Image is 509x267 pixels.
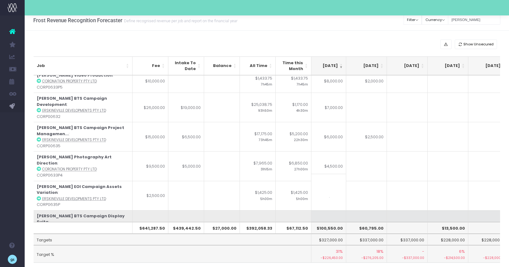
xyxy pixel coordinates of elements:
[240,93,276,122] td: $25,038.75
[276,56,311,75] th: Time this Month: activate to sort column ascending
[276,69,311,93] td: $1,433.75
[349,255,384,261] small: -$276,205.00
[306,56,346,75] th: Sep 25: activate to sort column ascending
[204,210,240,240] td: $12,000.00
[428,222,468,234] th: $13,500.00
[133,69,168,93] td: $10,000.00
[204,222,240,234] th: $27,000.00
[294,166,308,172] small: 27h00m
[168,93,204,122] td: $19,000.00
[240,122,276,151] td: $17,175.00
[34,69,133,93] td: : CORP0633P5
[168,151,204,181] td: $5,000.00
[42,167,97,172] abbr: Coronation Property Pty Ltd
[133,151,168,181] td: $9,500.00
[34,210,133,240] td: : CORP00636
[258,107,272,113] small: 93h50m
[34,151,133,181] td: : CORP0633P4
[463,42,494,47] span: Show Unsecured
[390,255,424,261] small: -$337,000.00
[376,248,384,255] span: 18%
[306,222,346,234] th: $100,550.00
[133,56,168,75] th: Fee: activate to sort column ascending
[468,234,509,245] td: $228,000.00
[42,137,106,142] abbr: Erskineville Developments Pty Ltd
[296,107,308,113] small: 4h30m
[34,56,133,75] th: Job: activate to sort column ascending
[471,255,506,261] small: -$228,000.00
[276,122,311,151] td: $5,200.00
[34,234,311,245] td: Targets
[276,151,311,181] td: $6,850.00
[42,79,97,84] abbr: Coronation Property Pty Ltd
[387,56,428,75] th: Nov 25: activate to sort column ascending
[122,17,237,23] small: Define recognised revenue per job and report on the financial year
[261,81,272,87] small: 7h45m
[276,222,311,234] th: $67,112.50
[261,166,272,172] small: 31h15m
[306,122,346,151] td: $6,000.00
[346,234,387,245] td: $337,000.00
[37,184,122,196] strong: [PERSON_NAME] EOI Campaign Assets Variation
[34,181,133,210] td: : CORP0635P
[133,222,168,234] th: $641,287.50
[240,56,276,75] th: All Time: activate to sort column ascending
[168,56,204,75] th: Intake To Date: activate to sort column ascending
[260,196,272,201] small: 5h00m
[168,122,204,151] td: $6,500.00
[422,248,424,255] span: -
[306,234,346,245] td: $327,000.00
[8,255,17,264] img: images/default_profile_image.png
[468,56,509,75] th: Jan 26: activate to sort column ascending
[259,137,272,142] small: 73h45m
[42,108,106,113] abbr: Erskineville Developments Pty Ltd
[37,125,124,137] strong: [PERSON_NAME] BTS Campaign Project Managemen...
[37,95,107,107] strong: [PERSON_NAME] BTS Campaign Development
[240,69,276,93] td: $1,433.75
[459,248,465,255] span: 6%
[133,181,168,210] td: $2,500.00
[240,151,276,181] td: $7,965.00
[306,69,346,93] td: $8,000.00
[33,17,237,23] h3: Frost Revenue Recognition Forecaster
[404,15,422,25] button: Filter
[276,181,311,210] td: $1,425.00
[455,40,497,49] button: Show Unsecured
[387,234,428,245] td: $337,000.00
[422,15,448,25] button: Currency
[37,213,125,225] strong: [PERSON_NAME] BTS Campaign Display Suite
[34,122,133,151] td: : CORP00635
[346,122,387,151] td: $2,500.00
[168,222,204,234] th: $439,442.50
[133,210,168,240] td: $14,000.00
[346,222,387,234] th: $60,795.00
[296,196,308,201] small: 5h00m
[204,56,240,75] th: Balance: activate to sort column ascending
[306,93,346,122] td: $7,000.00
[294,137,308,142] small: 22h30m
[37,154,112,166] strong: [PERSON_NAME] Photography Art Direction
[276,93,311,122] td: $1,170.00
[428,234,468,245] td: $228,000.00
[346,69,387,93] td: $2,000.00
[240,222,276,234] th: $392,058.33
[34,93,133,122] td: : CORP00632
[34,245,311,262] td: Target %
[346,56,387,75] th: Oct 25: activate to sort column ascending
[309,255,343,261] small: -$226,450.00
[133,93,168,122] td: $26,000.00
[42,196,106,201] abbr: Erskineville Developments Pty Ltd
[240,181,276,210] td: $1,425.00
[336,248,343,255] span: 31%
[431,255,465,261] small: -$214,500.00
[133,122,168,151] td: $15,000.00
[306,151,346,181] td: $4,500.00
[428,56,468,75] th: Dec 25: activate to sort column ascending
[297,81,308,87] small: 7h45m
[306,210,346,240] td: $2,000.00
[448,15,500,25] input: Search...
